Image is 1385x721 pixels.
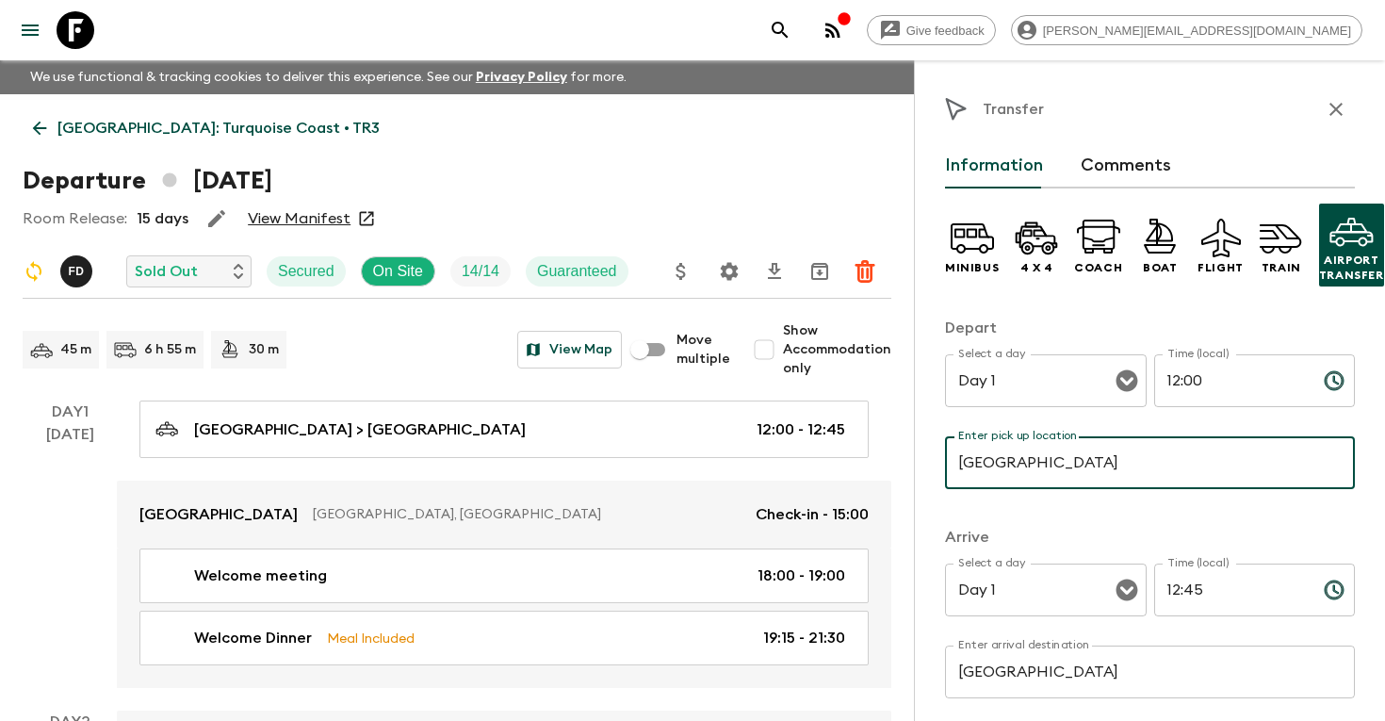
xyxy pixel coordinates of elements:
button: Open [1114,368,1140,394]
p: 6 h 55 m [144,340,196,359]
button: View Map [517,331,622,369]
p: Secured [278,260,334,283]
p: [GEOGRAPHIC_DATA], [GEOGRAPHIC_DATA] [313,505,741,524]
button: Delete [846,253,884,290]
label: Select a day [958,555,1025,571]
label: Select a day [958,346,1025,362]
p: 45 m [60,340,91,359]
label: Time (local) [1167,346,1229,362]
p: Depart [945,317,1355,339]
a: Welcome meeting18:00 - 19:00 [139,549,869,603]
p: Boat [1143,260,1177,275]
p: Transfer [983,98,1044,121]
a: Welcome DinnerMeal Included19:15 - 21:30 [139,611,869,665]
p: 14 / 14 [462,260,499,283]
button: Update Price, Early Bird Discount and Costs [662,253,700,290]
label: Enter arrival destination [958,637,1090,653]
button: Archive (Completed, Cancelled or Unsynced Departures only) [801,253,839,290]
a: [GEOGRAPHIC_DATA]: Turquoise Coast • TR3 [23,109,390,147]
div: On Site [361,256,435,287]
p: 15 days [137,207,188,230]
button: search adventures [761,11,799,49]
p: Welcome meeting [194,565,327,587]
button: Comments [1081,143,1171,188]
p: Airport Transfer [1319,253,1384,283]
div: [DATE] [46,423,94,688]
p: Flight [1198,260,1244,275]
p: Guaranteed [537,260,617,283]
span: Move multiple [676,331,730,369]
p: Welcome Dinner [194,627,312,649]
p: Minibus [945,260,999,275]
button: Open [1114,577,1140,603]
label: Enter pick up location [958,428,1078,444]
button: Choose time, selected time is 12:45 PM [1315,571,1353,609]
div: [PERSON_NAME][EMAIL_ADDRESS][DOMAIN_NAME] [1011,15,1362,45]
p: We use functional & tracking cookies to deliver this experience. See our for more. [23,60,634,94]
p: 4 x 4 [1020,260,1053,275]
p: Coach [1074,260,1122,275]
p: Meal Included [327,628,415,648]
span: Show Accommodation only [783,321,891,378]
p: Arrive [945,526,1355,549]
p: Day 1 [23,401,117,423]
p: F D [68,264,84,279]
p: Room Release: [23,207,127,230]
span: Give feedback [896,24,995,38]
a: [GEOGRAPHIC_DATA][GEOGRAPHIC_DATA], [GEOGRAPHIC_DATA]Check-in - 15:00 [117,481,891,549]
button: menu [11,11,49,49]
button: Settings [710,253,748,290]
button: Download CSV [756,253,793,290]
span: Fatih Develi [60,261,96,276]
p: Check-in - 15:00 [756,503,869,526]
p: [GEOGRAPHIC_DATA] [139,503,298,526]
a: Give feedback [867,15,996,45]
p: On Site [373,260,423,283]
h1: Departure [DATE] [23,162,272,200]
p: [GEOGRAPHIC_DATA] > [GEOGRAPHIC_DATA] [194,418,526,441]
a: View Manifest [248,209,350,228]
span: [PERSON_NAME][EMAIL_ADDRESS][DOMAIN_NAME] [1033,24,1361,38]
p: Sold Out [135,260,198,283]
label: Time (local) [1167,555,1229,571]
a: [GEOGRAPHIC_DATA] > [GEOGRAPHIC_DATA]12:00 - 12:45 [139,401,869,458]
button: Information [945,143,1043,188]
input: hh:mm [1154,564,1309,616]
p: Train [1262,260,1301,275]
button: Choose time, selected time is 12:00 PM [1315,362,1353,400]
p: 18:00 - 19:00 [758,565,845,587]
svg: Sync Required - Changes detected [23,260,45,283]
div: Secured [267,256,346,287]
input: hh:mm [1154,354,1309,407]
a: Privacy Policy [476,71,567,84]
div: Trip Fill [450,256,511,287]
p: 19:15 - 21:30 [763,627,845,649]
p: 12:00 - 12:45 [757,418,845,441]
p: [GEOGRAPHIC_DATA]: Turquoise Coast • TR3 [57,117,380,139]
button: FD [60,255,96,287]
p: 30 m [249,340,279,359]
